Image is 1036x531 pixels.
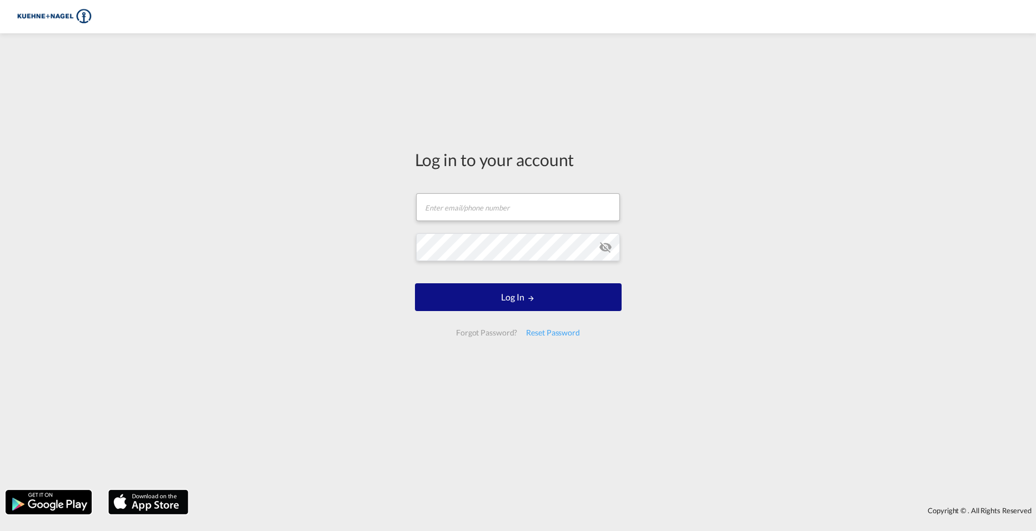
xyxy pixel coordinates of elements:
div: Reset Password [522,323,584,343]
img: apple.png [107,489,189,515]
div: Forgot Password? [452,323,522,343]
div: Log in to your account [415,148,622,171]
button: LOGIN [415,283,622,311]
md-icon: icon-eye-off [599,241,612,254]
input: Enter email/phone number [416,193,620,221]
img: 36441310f41511efafde313da40ec4a4.png [17,4,92,29]
img: google.png [4,489,93,515]
div: Copyright © . All Rights Reserved [194,501,1036,520]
